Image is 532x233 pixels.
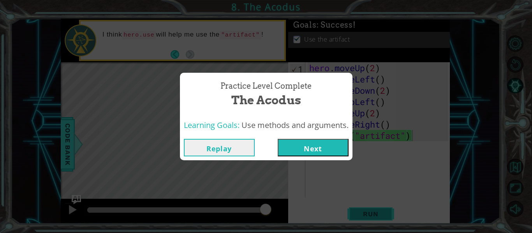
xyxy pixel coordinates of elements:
span: The Acodus [231,92,301,109]
span: Learning Goals: [184,120,240,130]
button: Next [278,139,349,156]
span: Practice Level Complete [220,81,312,92]
button: Replay [184,139,255,156]
span: Use methods and arguments. [241,120,349,130]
